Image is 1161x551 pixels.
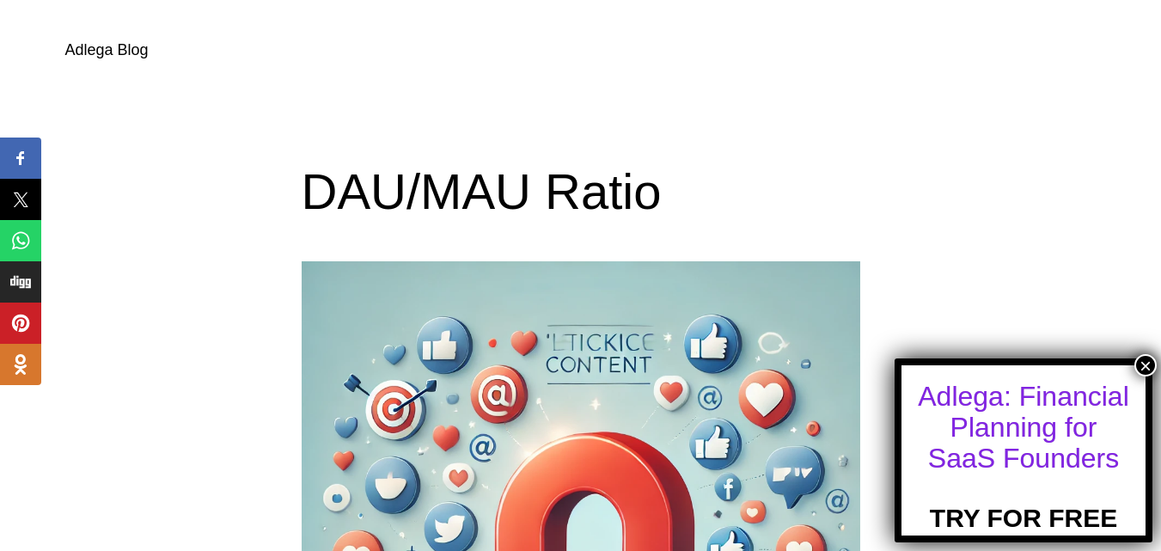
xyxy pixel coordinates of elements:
div: Adlega: Financial Planning for SaaS Founders [917,381,1130,474]
button: Close [1134,354,1157,377]
h1: DAU/MAU Ratio [302,162,860,222]
a: Adlega Blog [65,41,149,58]
a: TRY FOR FREE [930,474,1117,533]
